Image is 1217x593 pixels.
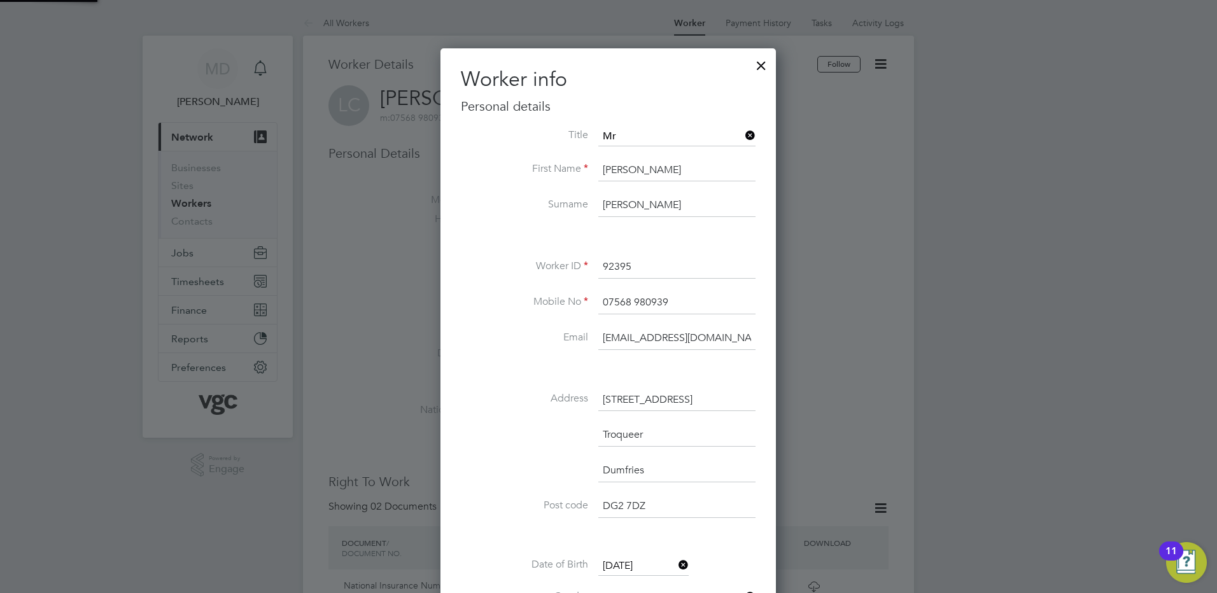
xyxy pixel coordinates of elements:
[461,129,588,142] label: Title
[598,424,756,447] input: Address line 2
[461,558,588,571] label: Date of Birth
[461,66,756,93] h2: Worker info
[461,162,588,176] label: First Name
[461,295,588,309] label: Mobile No
[598,459,756,482] input: Address line 3
[461,98,756,115] h3: Personal details
[461,260,588,273] label: Worker ID
[461,198,588,211] label: Surname
[461,499,588,512] label: Post code
[1165,551,1177,568] div: 11
[461,331,588,344] label: Email
[1166,542,1207,583] button: Open Resource Center, 11 new notifications
[598,127,756,146] input: Select one
[598,557,689,576] input: Select one
[461,392,588,405] label: Address
[598,389,756,412] input: Address line 1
